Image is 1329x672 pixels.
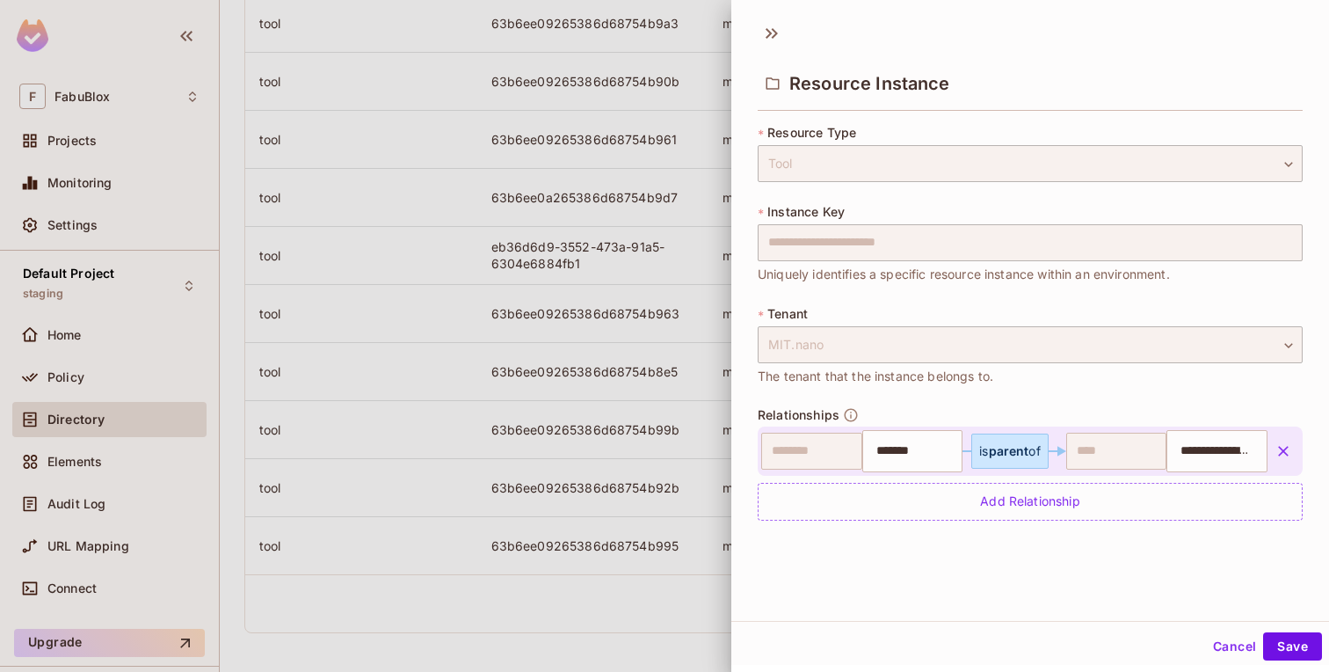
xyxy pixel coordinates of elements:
button: Save [1263,632,1322,661]
span: Tenant [767,307,808,321]
div: Tool [758,145,1303,182]
span: Resource Type [767,126,856,140]
span: parent [989,443,1029,458]
div: Add Relationship [758,483,1303,521]
div: MIT.nano [758,326,1303,363]
span: Instance Key [767,205,845,219]
span: Resource Instance [789,73,950,94]
span: The tenant that the instance belongs to. [758,367,993,386]
button: Cancel [1206,632,1263,661]
span: Relationships [758,408,839,422]
div: is of [979,444,1041,458]
span: Uniquely identifies a specific resource instance within an environment. [758,265,1170,284]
